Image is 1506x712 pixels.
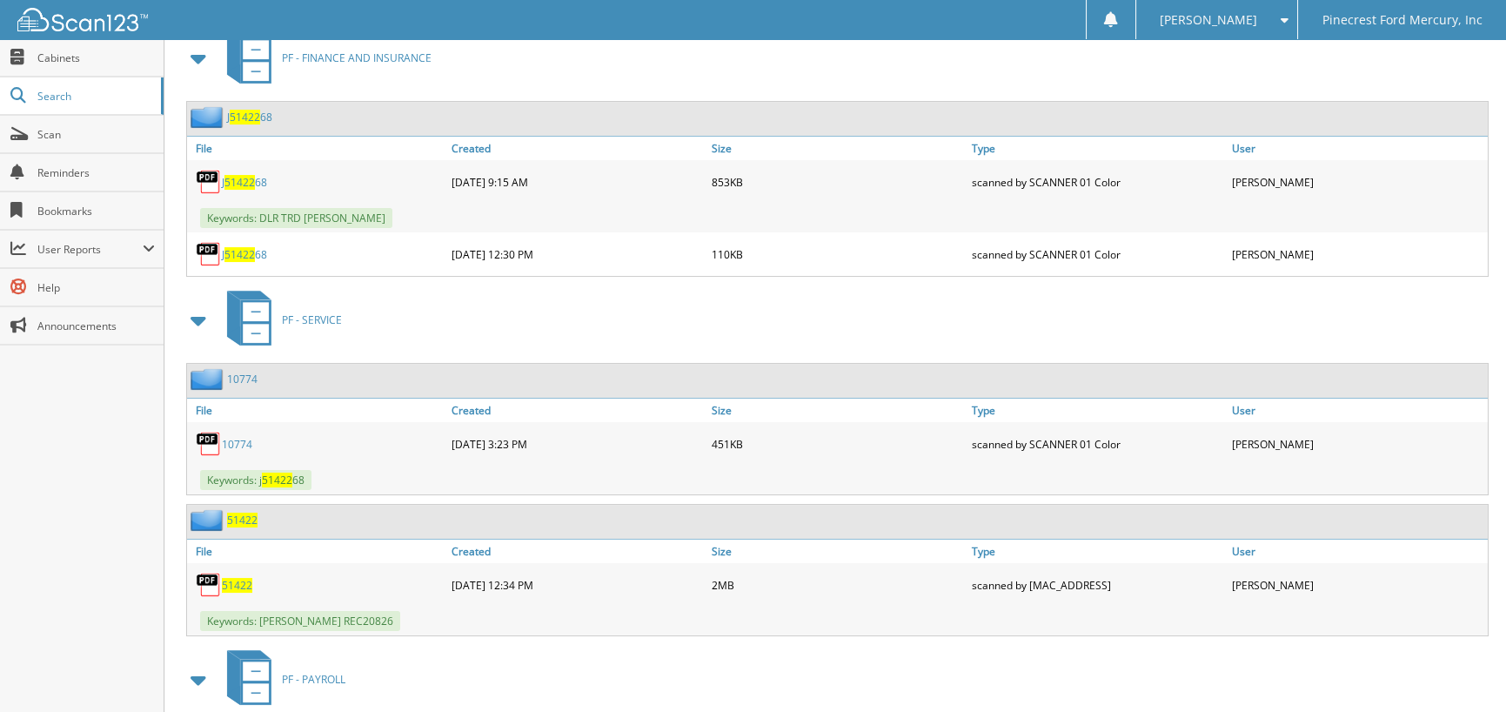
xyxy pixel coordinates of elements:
a: Created [447,137,707,160]
img: folder2.png [191,106,227,128]
span: PF - PAYROLL [282,672,345,687]
span: Keywords: DLR TRD [PERSON_NAME] [200,208,392,228]
a: 51422 [222,578,252,593]
a: 51422 [227,513,258,527]
span: Help [37,280,155,295]
img: PDF.png [196,169,222,195]
span: Reminders [37,165,155,180]
div: 110KB [707,237,967,272]
span: Pinecrest Ford Mercury, Inc [1322,15,1483,25]
a: 10774 [227,372,258,386]
span: [PERSON_NAME] [1160,15,1257,25]
span: 51422 [224,247,255,262]
a: PF - FINANCE AND INSURANCE [217,24,432,92]
span: User Reports [37,242,143,257]
span: Search [37,89,152,104]
span: Keywords: [PERSON_NAME] REC20826 [200,611,400,631]
div: [DATE] 12:30 PM [447,237,707,272]
a: User [1228,137,1488,160]
span: Cabinets [37,50,155,65]
a: File [187,540,447,563]
div: [DATE] 9:15 AM [447,165,707,199]
div: [PERSON_NAME] [1228,237,1488,272]
a: J5142268 [227,110,272,124]
div: [DATE] 3:23 PM [447,427,707,461]
a: File [187,399,447,422]
span: Keywords: j 68 [200,470,311,490]
div: [DATE] 12:34 PM [447,568,707,602]
div: 853KB [707,165,967,199]
div: [PERSON_NAME] [1228,568,1488,602]
a: Type [967,399,1228,422]
div: scanned by SCANNER 01 Color [967,237,1228,272]
div: 451KB [707,427,967,461]
div: scanned by SCANNER 01 Color [967,427,1228,461]
div: [PERSON_NAME] [1228,165,1488,199]
div: [PERSON_NAME] [1228,427,1488,461]
img: folder2.png [191,509,227,531]
span: 51422 [224,175,255,190]
img: scan123-logo-white.svg [17,8,148,31]
a: File [187,137,447,160]
span: 51422 [230,110,260,124]
div: 2MB [707,568,967,602]
img: folder2.png [191,368,227,390]
a: Created [447,540,707,563]
img: PDF.png [196,572,222,598]
a: Size [707,399,967,422]
div: scanned by SCANNER 01 Color [967,165,1228,199]
span: 51422 [262,473,292,487]
a: Size [707,540,967,563]
a: Type [967,540,1228,563]
span: Announcements [37,319,155,333]
a: User [1228,540,1488,563]
a: User [1228,399,1488,422]
span: PF - SERVICE [282,312,342,327]
div: scanned by [MAC_ADDRESS] [967,568,1228,602]
a: J5142268 [222,175,267,190]
a: 10774 [222,437,252,452]
a: Created [447,399,707,422]
a: PF - SERVICE [217,285,342,354]
img: PDF.png [196,431,222,457]
a: J5142268 [222,247,267,262]
a: Type [967,137,1228,160]
span: Bookmarks [37,204,155,218]
span: Scan [37,127,155,142]
img: PDF.png [196,241,222,267]
a: Size [707,137,967,160]
span: PF - FINANCE AND INSURANCE [282,50,432,65]
iframe: Chat Widget [1419,628,1506,712]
